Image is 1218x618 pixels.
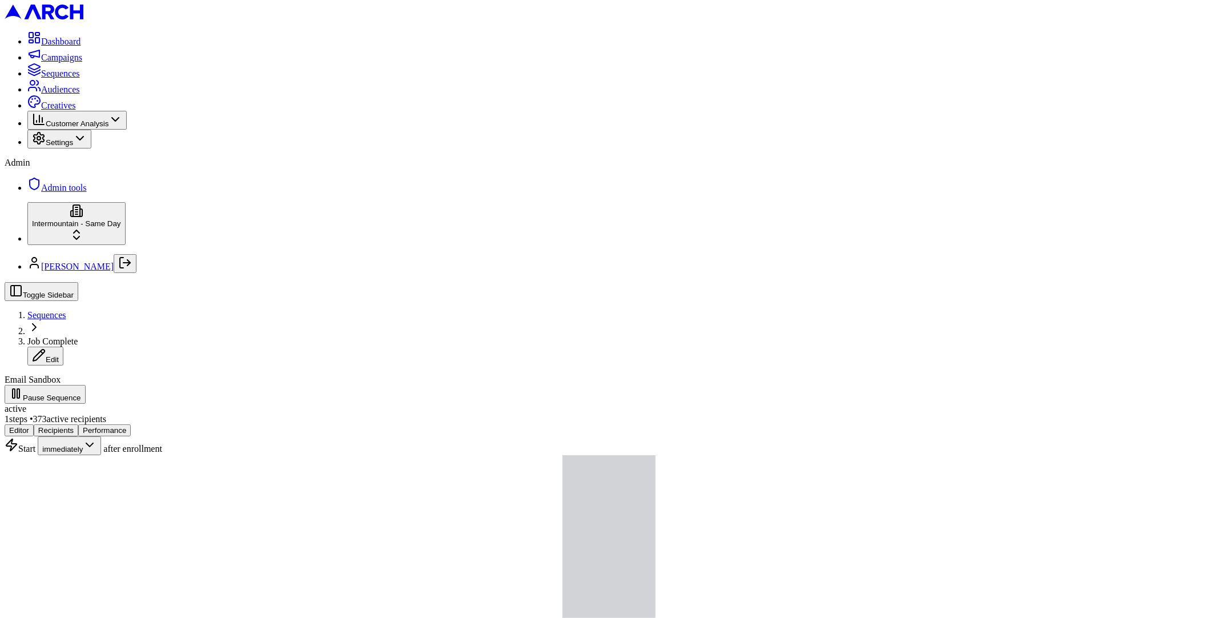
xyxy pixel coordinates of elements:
[38,436,101,455] button: immediately
[41,69,80,78] span: Sequences
[5,158,1213,168] div: Admin
[27,37,81,46] a: Dashboard
[27,53,82,62] a: Campaigns
[5,310,1213,366] nav: breadcrumb
[27,347,63,366] button: Edit
[34,424,78,436] button: Recipients
[27,101,75,110] a: Creatives
[27,85,80,94] a: Audiences
[5,282,78,301] button: Toggle Sidebar
[41,85,80,94] span: Audiences
[5,436,1213,455] div: Start after enrollment
[46,355,59,364] span: Edit
[27,111,127,130] button: Customer Analysis
[46,138,73,147] span: Settings
[27,336,78,346] span: Job Complete
[41,262,114,271] a: [PERSON_NAME]
[27,69,80,78] a: Sequences
[27,310,66,320] a: Sequences
[78,424,131,436] button: Performance
[41,183,87,192] span: Admin tools
[41,101,75,110] span: Creatives
[27,183,87,192] a: Admin tools
[41,53,82,62] span: Campaigns
[41,37,81,46] span: Dashboard
[27,202,126,245] button: Intermountain - Same Day
[27,130,91,149] button: Settings
[5,414,106,424] span: 1 steps • 373 active recipients
[32,219,121,228] span: Intermountain - Same Day
[114,254,136,273] button: Log out
[5,424,34,436] button: Editor
[46,119,108,128] span: Customer Analysis
[5,385,86,404] button: Pause Sequence
[5,375,1213,385] div: Email Sandbox
[5,404,1213,414] div: active
[23,291,74,299] span: Toggle Sidebar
